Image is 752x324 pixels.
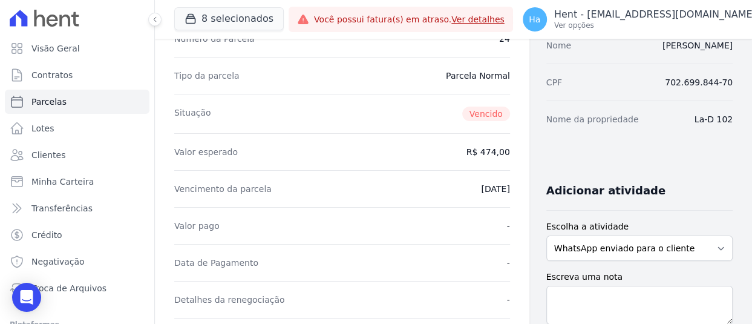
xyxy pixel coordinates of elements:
[529,15,540,24] span: Ha
[5,36,149,61] a: Visão Geral
[546,39,571,51] dt: Nome
[314,13,505,26] span: Você possui fatura(s) em atraso.
[5,143,149,167] a: Clientes
[31,282,106,294] span: Troca de Arquivos
[174,7,284,30] button: 8 selecionados
[546,271,733,283] label: Escreva uma nota
[31,202,93,214] span: Transferências
[174,107,211,121] dt: Situação
[665,76,733,88] dd: 702.699.844-70
[546,183,665,198] h3: Adicionar atividade
[5,63,149,87] a: Contratos
[546,113,639,125] dt: Nome da propriedade
[5,90,149,114] a: Parcelas
[31,69,73,81] span: Contratos
[31,122,54,134] span: Lotes
[662,41,733,50] a: [PERSON_NAME]
[174,183,272,195] dt: Vencimento da parcela
[31,256,85,268] span: Negativação
[546,76,562,88] dt: CPF
[174,294,285,306] dt: Detalhes da renegociação
[507,257,510,269] dd: -
[31,149,65,161] span: Clientes
[174,220,220,232] dt: Valor pago
[31,229,62,241] span: Crédito
[5,223,149,247] a: Crédito
[507,294,510,306] dd: -
[12,283,41,312] div: Open Intercom Messenger
[462,107,510,121] span: Vencido
[466,146,510,158] dd: R$ 474,00
[507,220,510,232] dd: -
[174,257,258,269] dt: Data de Pagamento
[5,276,149,300] a: Troca de Arquivos
[5,196,149,220] a: Transferências
[31,42,80,55] span: Visão Geral
[546,220,733,233] label: Escolha a atividade
[31,96,67,108] span: Parcelas
[695,113,733,125] dd: La-D 102
[499,33,510,45] dd: 24
[174,146,238,158] dt: Valor esperado
[5,250,149,274] a: Negativação
[481,183,509,195] dd: [DATE]
[174,70,240,82] dt: Tipo da parcela
[5,116,149,141] a: Lotes
[446,70,510,82] dd: Parcela Normal
[31,176,94,188] span: Minha Carteira
[451,15,505,24] a: Ver detalhes
[5,170,149,194] a: Minha Carteira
